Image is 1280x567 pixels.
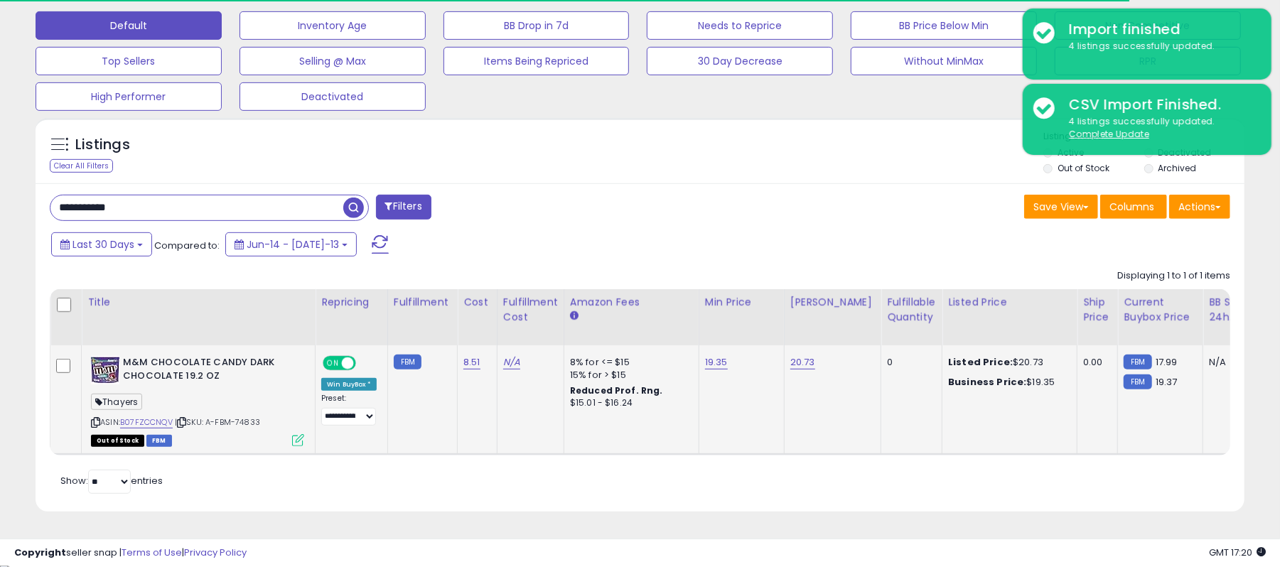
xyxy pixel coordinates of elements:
[1117,269,1230,283] div: Displaying 1 to 1 of 1 items
[503,355,520,369] a: N/A
[463,295,491,310] div: Cost
[91,356,304,445] div: ASIN:
[225,232,357,256] button: Jun-14 - [DATE]-13
[184,546,247,559] a: Privacy Policy
[570,295,693,310] div: Amazon Fees
[887,295,936,325] div: Fulfillable Quantity
[463,355,480,369] a: 8.51
[1058,115,1261,141] div: 4 listings successfully updated.
[705,295,778,310] div: Min Price
[503,295,558,325] div: Fulfillment Cost
[50,159,113,173] div: Clear All Filters
[75,135,130,155] h5: Listings
[14,546,247,560] div: seller snap | |
[394,355,421,369] small: FBM
[51,232,152,256] button: Last 30 Days
[570,356,688,369] div: 8% for <= $15
[887,356,931,369] div: 0
[60,474,163,487] span: Show: entries
[240,82,426,111] button: Deactivated
[14,546,66,559] strong: Copyright
[1083,356,1107,369] div: 0.00
[91,394,142,410] span: Thayers
[1024,195,1098,219] button: Save View
[1109,200,1154,214] span: Columns
[240,47,426,75] button: Selling @ Max
[647,47,833,75] button: 30 Day Decrease
[122,546,182,559] a: Terms of Use
[790,295,875,310] div: [PERSON_NAME]
[790,355,815,369] a: 20.73
[948,375,1026,389] b: Business Price:
[36,11,222,40] button: Default
[321,394,377,426] div: Preset:
[705,355,728,369] a: 19.35
[321,295,382,310] div: Repricing
[123,356,296,386] b: M&M CHOCOLATE CANDY DARK CHOCOLATE 19.2 OZ
[36,47,222,75] button: Top Sellers
[1058,19,1261,40] div: Import finished
[1124,295,1197,325] div: Current Buybox Price
[1058,40,1261,53] div: 4 listings successfully updated.
[443,47,630,75] button: Items Being Repriced
[948,355,1013,369] b: Listed Price:
[72,237,134,252] span: Last 30 Days
[324,357,342,369] span: ON
[1169,195,1230,219] button: Actions
[1069,128,1149,140] u: Complete Update
[394,295,451,310] div: Fulfillment
[36,82,222,111] button: High Performer
[1158,162,1197,174] label: Archived
[851,47,1037,75] button: Without MinMax
[1100,195,1167,219] button: Columns
[321,378,377,391] div: Win BuyBox *
[443,11,630,40] button: BB Drop in 7d
[1209,356,1256,369] div: N/A
[1124,355,1151,369] small: FBM
[570,310,579,323] small: Amazon Fees.
[87,295,309,310] div: Title
[175,416,260,428] span: | SKU: A-FBM-74833
[1083,295,1112,325] div: Ship Price
[647,11,833,40] button: Needs to Reprice
[948,376,1066,389] div: $19.35
[1156,355,1178,369] span: 17.99
[376,195,431,220] button: Filters
[1058,162,1109,174] label: Out of Stock
[570,369,688,382] div: 15% for > $15
[948,295,1071,310] div: Listed Price
[247,237,339,252] span: Jun-14 - [DATE]-13
[1209,295,1261,325] div: BB Share 24h.
[154,239,220,252] span: Compared to:
[851,11,1037,40] button: BB Price Below Min
[146,435,172,447] span: FBM
[1156,375,1178,389] span: 19.37
[1124,374,1151,389] small: FBM
[91,356,119,384] img: 51qXtZJbRSL._SL40_.jpg
[1058,94,1261,115] div: CSV Import Finished.
[120,416,173,428] a: B07FZCCNQV
[354,357,377,369] span: OFF
[948,356,1066,369] div: $20.73
[91,435,144,447] span: All listings that are currently out of stock and unavailable for purchase on Amazon
[570,384,663,396] b: Reduced Prof. Rng.
[1209,546,1266,559] span: 2025-08-13 17:20 GMT
[570,397,688,409] div: $15.01 - $16.24
[240,11,426,40] button: Inventory Age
